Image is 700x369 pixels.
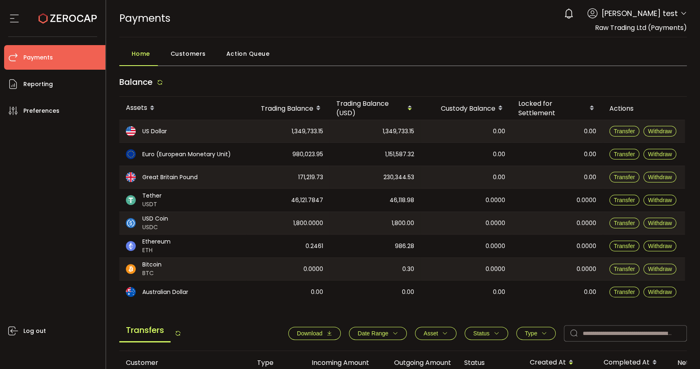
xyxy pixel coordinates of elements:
[142,200,162,209] span: USDT
[614,174,635,180] span: Transfer
[577,264,596,274] span: 0.0000
[383,173,414,182] span: 230,344.53
[293,219,323,228] span: 1,800.0000
[142,173,198,182] span: Great Britain Pound
[493,287,505,297] span: 0.00
[142,269,162,278] span: BTC
[292,150,323,159] span: 980,023.95
[171,46,206,62] span: Customers
[643,264,676,274] button: Withdraw
[415,327,456,340] button: Asset
[126,264,136,274] img: btc_portfolio.svg
[376,358,458,367] div: Outgoing Amount
[609,241,640,251] button: Transfer
[421,101,512,115] div: Custody Balance
[614,197,635,203] span: Transfer
[648,128,672,134] span: Withdraw
[126,241,136,251] img: eth_portfolio.svg
[126,149,136,159] img: eur_portfolio.svg
[23,325,46,337] span: Log out
[595,23,687,32] span: Raw Trading Ltd (Payments)
[643,241,676,251] button: Withdraw
[614,151,635,157] span: Transfer
[142,288,188,296] span: Australian Dollar
[577,196,596,205] span: 0.0000
[609,149,640,159] button: Transfer
[493,127,505,136] span: 0.00
[614,266,635,272] span: Transfer
[643,195,676,205] button: Withdraw
[614,128,635,134] span: Transfer
[648,266,672,272] span: Withdraw
[390,196,414,205] span: 46,118.98
[648,197,672,203] span: Withdraw
[142,237,171,246] span: Ethereum
[23,105,59,117] span: Preferences
[602,8,678,19] span: [PERSON_NAME] test
[465,327,508,340] button: Status
[643,218,676,228] button: Withdraw
[246,101,330,115] div: Trading Balance
[291,196,323,205] span: 46,121.7847
[330,99,421,118] div: Trading Balance (USD)
[23,52,53,64] span: Payments
[298,173,323,182] span: 171,219.73
[486,196,505,205] span: 0.0000
[142,150,231,159] span: Euro (European Monetary Unit)
[424,330,438,337] span: Asset
[251,358,294,367] div: Type
[292,127,323,136] span: 1,349,733.15
[512,99,603,118] div: Locked for Settlement
[126,287,136,297] img: aud_portfolio.svg
[311,287,323,297] span: 0.00
[142,260,162,269] span: Bitcoin
[119,358,251,367] div: Customer
[643,172,676,182] button: Withdraw
[119,11,171,25] span: Payments
[119,101,246,115] div: Assets
[473,330,490,337] span: Status
[395,241,414,251] span: 986.28
[648,243,672,249] span: Withdraw
[584,150,596,159] span: 0.00
[306,241,323,251] span: 0.2461
[142,127,167,136] span: US Dollar
[493,173,505,182] span: 0.00
[402,287,414,297] span: 0.00
[458,358,523,367] div: Status
[297,330,322,337] span: Download
[142,191,162,200] span: Tether
[614,243,635,249] span: Transfer
[659,330,700,369] iframe: Chat Widget
[486,219,505,228] span: 0.0000
[294,358,376,367] div: Incoming Amount
[23,78,53,90] span: Reporting
[525,330,537,337] span: Type
[577,241,596,251] span: 0.0000
[126,195,136,205] img: usdt_portfolio.svg
[648,220,672,226] span: Withdraw
[603,104,685,113] div: Actions
[126,172,136,182] img: gbp_portfolio.svg
[126,126,136,136] img: usd_portfolio.svg
[609,287,640,297] button: Transfer
[584,127,596,136] span: 0.00
[119,319,171,342] span: Transfers
[609,195,640,205] button: Transfer
[609,218,640,228] button: Transfer
[648,151,672,157] span: Withdraw
[119,76,153,88] span: Balance
[584,173,596,182] span: 0.00
[584,287,596,297] span: 0.00
[402,264,414,274] span: 0.30
[383,127,414,136] span: 1,349,733.15
[614,220,635,226] span: Transfer
[643,149,676,159] button: Withdraw
[303,264,323,274] span: 0.0000
[609,264,640,274] button: Transfer
[392,219,414,228] span: 1,800.00
[226,46,270,62] span: Action Queue
[288,327,341,340] button: Download
[493,150,505,159] span: 0.00
[486,241,505,251] span: 0.0000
